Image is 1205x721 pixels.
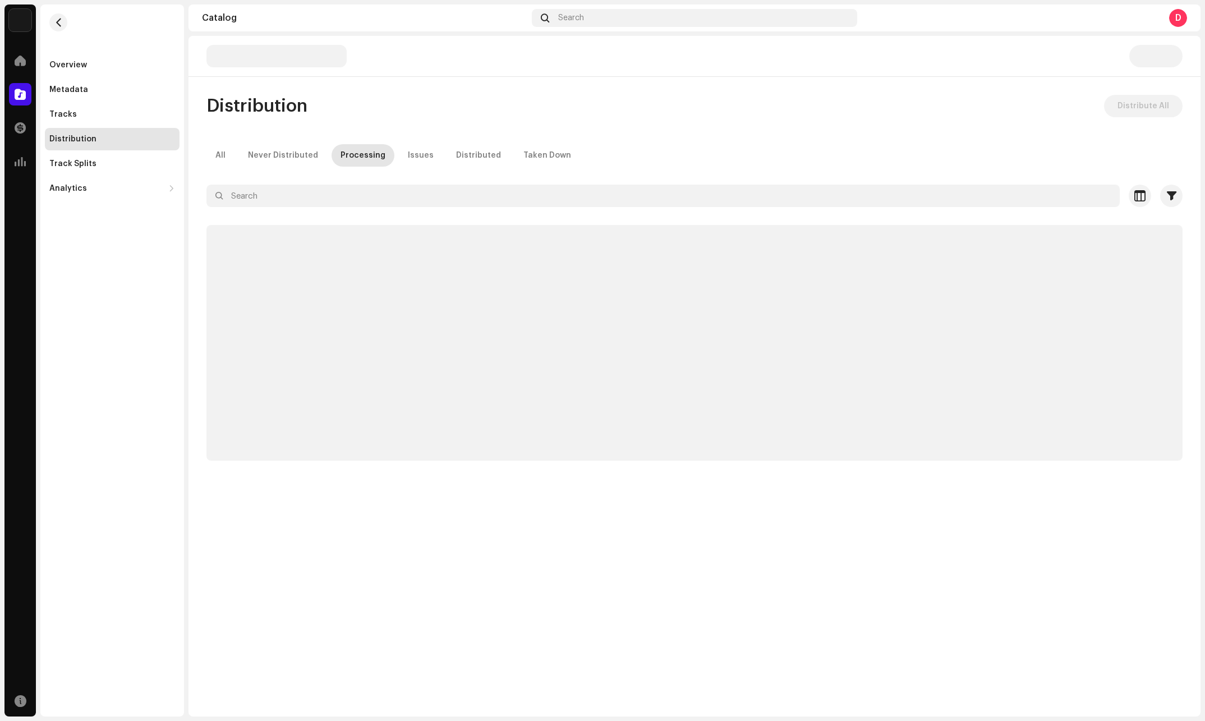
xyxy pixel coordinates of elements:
div: Analytics [49,184,87,193]
div: All [215,144,226,167]
div: D [1169,9,1187,27]
div: Catalog [202,13,527,22]
span: Distribute All [1117,95,1169,117]
div: Tracks [49,110,77,119]
re-m-nav-item: Metadata [45,79,180,101]
re-m-nav-item: Distribution [45,128,180,150]
div: Distributed [456,144,501,167]
div: Processing [341,144,385,167]
div: Distribution [49,135,96,144]
re-m-nav-dropdown: Analytics [45,177,180,200]
span: Search [558,13,584,22]
div: Never Distributed [248,144,318,167]
re-m-nav-item: Track Splits [45,153,180,175]
button: Distribute All [1104,95,1183,117]
div: Issues [408,144,434,167]
span: Distribution [206,95,307,117]
div: Track Splits [49,159,96,168]
div: Metadata [49,85,88,94]
input: Search [206,185,1120,207]
img: 1c16f3de-5afb-4452-805d-3f3454e20b1b [9,9,31,31]
div: Overview [49,61,87,70]
re-m-nav-item: Overview [45,54,180,76]
div: Taken Down [523,144,571,167]
re-m-nav-item: Tracks [45,103,180,126]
